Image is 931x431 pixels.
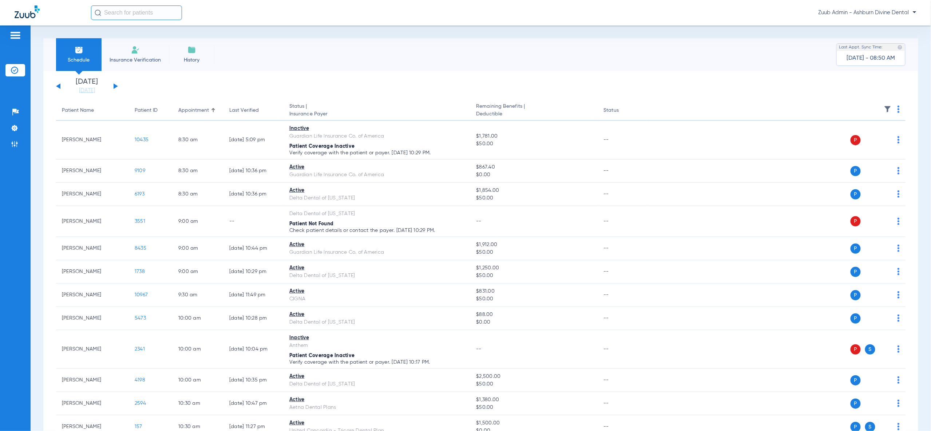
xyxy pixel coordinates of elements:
td: -- [598,330,647,369]
span: P [851,166,861,176]
p: Verify coverage with the patient or payer. [DATE] 10:17 PM. [289,360,464,365]
span: P [851,135,861,145]
div: Chat Widget [895,396,931,431]
span: Patient Not Found [289,221,333,226]
img: filter.svg [884,106,891,113]
span: $1,500.00 [476,419,592,427]
div: Last Verified [229,107,259,114]
td: 10:00 AM [173,330,223,369]
div: Guardian Life Insurance Co. of America [289,171,464,179]
td: 10:30 AM [173,392,223,415]
div: Delta Dental of [US_STATE] [289,380,464,388]
td: -- [598,159,647,183]
span: Insurance Verification [107,56,163,64]
td: [PERSON_NAME] [56,369,129,392]
td: [DATE] 10:36 PM [223,183,284,206]
td: 9:00 AM [173,206,223,237]
span: $50.00 [476,380,592,388]
td: [DATE] 11:49 PM [223,284,284,307]
span: 10435 [135,137,148,142]
img: History [187,46,196,54]
div: Patient ID [135,107,167,114]
div: Last Verified [229,107,278,114]
span: Zuub Admin - Ashburn Divine Dental [819,9,916,16]
td: [DATE] 10:36 PM [223,159,284,183]
td: 10:00 AM [173,369,223,392]
td: [DATE] 10:28 PM [223,307,284,330]
div: CIGNA [289,295,464,303]
div: Active [289,311,464,319]
td: -- [598,284,647,307]
a: [DATE] [65,87,109,94]
span: P [851,216,861,226]
td: -- [223,206,284,237]
span: S [865,344,875,355]
span: P [851,344,861,355]
div: Patient Name [62,107,94,114]
span: $50.00 [476,404,592,411]
div: Inactive [289,334,464,342]
span: $1,380.00 [476,396,592,404]
td: -- [598,369,647,392]
img: group-dot-blue.svg [898,268,900,275]
img: group-dot-blue.svg [898,245,900,252]
th: Status [598,100,647,121]
div: Aetna Dental Plans [289,404,464,411]
td: -- [598,392,647,415]
img: group-dot-blue.svg [898,167,900,174]
td: -- [598,237,647,260]
img: group-dot-blue.svg [898,291,900,298]
span: $50.00 [476,272,592,280]
div: Delta Dental of [US_STATE] [289,319,464,326]
div: Active [289,396,464,404]
td: [PERSON_NAME] [56,183,129,206]
td: 10:00 AM [173,307,223,330]
span: 4198 [135,377,145,383]
span: $50.00 [476,140,592,148]
span: Deductible [476,110,592,118]
span: P [851,189,861,199]
span: Patient Coverage Inactive [289,353,354,358]
span: $1,854.00 [476,187,592,194]
span: 10967 [135,292,148,297]
img: group-dot-blue.svg [898,190,900,198]
p: Verify coverage with the patient or payer. [DATE] 10:29 PM. [289,150,464,155]
img: group-dot-blue.svg [898,218,900,225]
td: [PERSON_NAME] [56,260,129,284]
span: $867.40 [476,163,592,171]
img: group-dot-blue.svg [898,345,900,353]
td: 8:30 AM [173,183,223,206]
span: 2341 [135,347,145,352]
span: $0.00 [476,319,592,326]
span: 5473 [135,316,146,321]
span: $50.00 [476,249,592,256]
div: Guardian Life Insurance Co. of America [289,249,464,256]
td: [PERSON_NAME] [56,392,129,415]
div: Delta Dental of [US_STATE] [289,194,464,202]
div: Inactive [289,125,464,133]
td: [PERSON_NAME] [56,237,129,260]
div: Delta Dental of [US_STATE] [289,210,464,218]
td: [PERSON_NAME] [56,284,129,307]
span: -- [476,347,482,352]
span: P [851,375,861,385]
div: Active [289,241,464,249]
td: [DATE] 10:44 PM [223,237,284,260]
input: Search for patients [91,5,182,20]
span: Last Appt. Sync Time: [839,44,883,51]
div: Active [289,288,464,295]
img: Schedule [75,46,83,54]
span: History [174,56,209,64]
td: [DATE] 5:09 PM [223,121,284,159]
img: group-dot-blue.svg [898,315,900,322]
td: 8:30 AM [173,121,223,159]
td: -- [598,307,647,330]
td: -- [598,183,647,206]
td: [PERSON_NAME] [56,121,129,159]
td: [PERSON_NAME] [56,330,129,369]
span: 1738 [135,269,145,274]
span: P [851,244,861,254]
div: Guardian Life Insurance Co. of America [289,133,464,140]
span: $0.00 [476,171,592,179]
span: $88.00 [476,311,592,319]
